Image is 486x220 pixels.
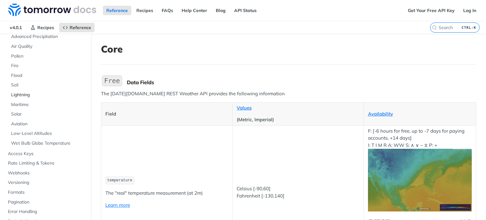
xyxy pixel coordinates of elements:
[11,111,85,117] span: Solar
[8,100,86,110] a: Maritime
[5,188,86,197] a: Formats
[5,198,86,207] a: Pagination
[368,128,472,211] p: F: [-6 hours for free, up to -7 days for paying accounts, +14 days] I: T I M R A: WW S: ∧ ∨ ~ ⧖ P: +
[70,25,91,30] span: Reference
[8,199,85,205] span: Pagination
[237,185,359,199] p: Celsius [-90,60] Fahrenheit [-130,140]
[178,6,211,15] a: Help Center
[8,139,86,148] a: Wet Bulb Globe Temperature
[8,179,85,186] span: Versioning
[212,6,229,15] a: Blog
[101,43,476,55] h1: Core
[5,149,86,159] a: Access Keys
[127,79,476,85] div: Data Fields
[11,92,85,98] span: Lightning
[8,160,85,167] span: Rate Limiting & Tokens
[105,110,228,118] p: Field
[231,6,260,15] a: API Status
[11,43,85,50] span: Air Quality
[11,34,85,40] span: Advanced Precipitation
[368,149,472,211] img: temperature
[158,6,177,15] a: FAQs
[8,42,86,51] a: Air Quality
[404,6,458,15] a: Get Your Free API Key
[8,32,86,41] a: Advanced Precipitation
[11,102,85,108] span: Maritime
[105,202,130,208] a: Learn more
[11,121,85,127] span: Aviation
[8,151,85,157] span: Access Keys
[11,130,85,137] span: Low-Level Altitudes
[5,159,86,168] a: Rate Limiting & Tokens
[11,72,85,79] span: Flood
[237,116,359,123] p: (Metric, Imperial)
[37,25,54,30] span: Recipes
[105,190,228,197] p: The "real" temperature measurement (at 2m)
[368,111,393,117] a: Availability
[5,207,86,217] a: Error Handling
[59,23,95,32] a: Reference
[8,90,86,100] a: Lightning
[133,6,157,15] a: Recipes
[6,23,25,32] span: v4.0.1
[8,189,85,196] span: Formats
[460,6,480,15] a: Log In
[27,23,58,32] a: Recipes
[8,119,86,129] a: Aviation
[8,61,86,71] a: Fire
[460,24,478,31] kbd: CTRL-K
[11,140,85,147] span: Wet Bulb Globe Temperature
[107,178,132,183] span: temperature
[8,129,86,138] a: Low-Level Altitudes
[11,82,85,88] span: Soil
[5,178,86,187] a: Versioning
[368,177,472,183] span: Expand image
[101,90,476,97] p: The [DATE][DOMAIN_NAME] REST Weather API provides the following information
[11,53,85,60] span: Pollen
[8,209,85,215] span: Error Handling
[432,25,437,30] svg: Search
[8,52,86,61] a: Pollen
[103,6,131,15] a: Reference
[237,105,252,111] a: Values
[8,170,85,176] span: Webhooks
[8,80,86,90] a: Soil
[11,63,85,69] span: Fire
[8,71,86,80] a: Flood
[8,3,96,16] img: Tomorrow.io Weather API Docs
[5,168,86,178] a: Webhooks
[8,110,86,119] a: Solar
